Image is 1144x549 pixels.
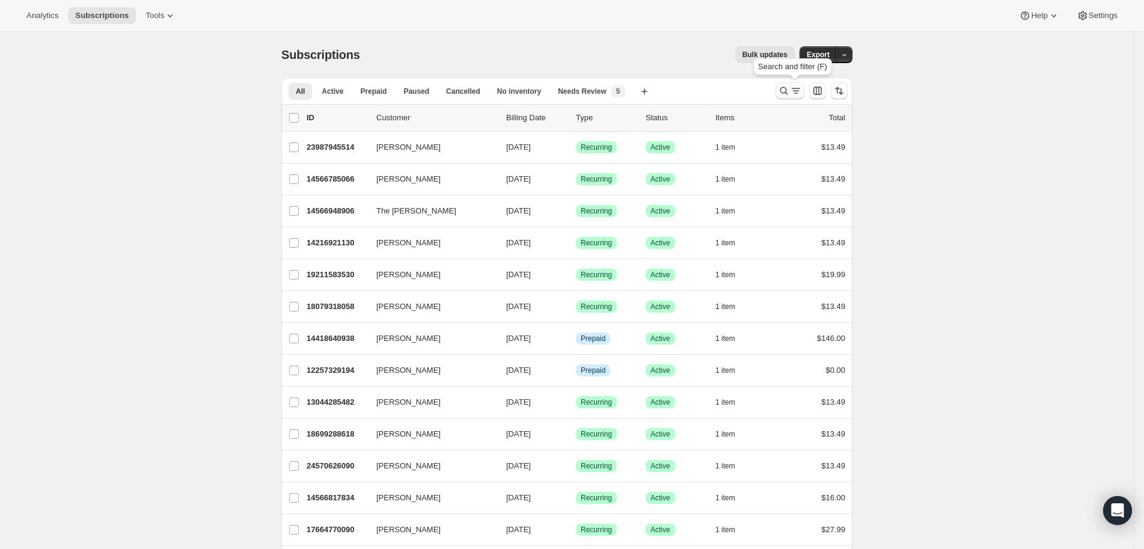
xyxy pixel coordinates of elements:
button: [PERSON_NAME] [369,329,489,348]
span: Active [650,238,670,248]
button: Tools [138,7,183,24]
span: Paused [403,87,429,96]
span: 1 item [715,525,735,535]
span: [PERSON_NAME] [376,364,441,376]
span: [PERSON_NAME] [376,460,441,472]
div: 14418640938[PERSON_NAME][DATE]InfoPrepaidSuccessActive1 item$146.00 [307,330,845,347]
span: No inventory [497,87,541,96]
span: Active [650,206,670,216]
div: 24570626090[PERSON_NAME][DATE]SuccessRecurringSuccessActive1 item$13.49 [307,458,845,474]
button: 1 item [715,203,748,219]
span: Recurring [581,206,612,216]
span: $13.49 [821,429,845,438]
button: [PERSON_NAME] [369,425,489,444]
span: $146.00 [817,334,845,343]
span: Prepaid [581,366,605,375]
p: Customer [376,112,497,124]
span: [PERSON_NAME] [376,141,441,153]
button: Search and filter results [775,82,804,99]
span: 1 item [715,302,735,311]
span: Analytics [26,11,58,20]
span: 1 item [715,429,735,439]
span: [PERSON_NAME] [376,269,441,281]
span: Needs Review [558,87,607,96]
span: Active [650,270,670,280]
span: $13.49 [821,143,845,152]
span: Recurring [581,238,612,248]
span: 1 item [715,206,735,216]
button: 1 item [715,489,748,506]
button: 1 item [715,458,748,474]
p: 13044285482 [307,396,367,408]
div: Type [576,112,636,124]
span: 1 item [715,270,735,280]
p: 24570626090 [307,460,367,472]
p: 12257329194 [307,364,367,376]
p: 14418640938 [307,333,367,345]
span: Active [650,429,670,439]
div: 18699288618[PERSON_NAME][DATE]SuccessRecurringSuccessActive1 item$13.49 [307,426,845,443]
span: [DATE] [506,206,531,215]
button: 1 item [715,330,748,347]
button: 1 item [715,235,748,251]
span: Active [650,143,670,152]
button: Sort the results [831,82,848,99]
div: 12257329194[PERSON_NAME][DATE]InfoPrepaidSuccessActive1 item$0.00 [307,362,845,379]
div: 23987945514[PERSON_NAME][DATE]SuccessRecurringSuccessActive1 item$13.49 [307,139,845,156]
span: Prepaid [360,87,387,96]
button: [PERSON_NAME] [369,361,489,380]
p: Total [829,112,845,124]
span: Recurring [581,174,612,184]
span: Recurring [581,397,612,407]
span: Recurring [581,493,612,503]
span: [DATE] [506,397,531,406]
button: 1 item [715,298,748,315]
p: Billing Date [506,112,566,124]
p: 14216921130 [307,237,367,249]
span: Recurring [581,429,612,439]
span: Active [650,493,670,503]
span: Active [650,302,670,311]
span: 1 item [715,493,735,503]
p: ID [307,112,367,124]
span: Active [650,366,670,375]
span: Active [650,461,670,471]
span: $13.49 [821,174,845,183]
span: [DATE] [506,143,531,152]
span: [DATE] [506,525,531,534]
span: Active [650,174,670,184]
div: IDCustomerBilling DateTypeStatusItemsTotal [307,112,845,124]
span: 1 item [715,461,735,471]
p: 17664770090 [307,524,367,536]
span: [DATE] [506,366,531,375]
span: Recurring [581,461,612,471]
span: $27.99 [821,525,845,534]
span: [PERSON_NAME] [376,492,441,504]
button: 1 item [715,521,748,538]
div: 14566948906The [PERSON_NAME][DATE]SuccessRecurringSuccessActive1 item$13.49 [307,203,845,219]
button: [PERSON_NAME] [369,297,489,316]
span: [DATE] [506,334,531,343]
div: 18079318058[PERSON_NAME][DATE]SuccessRecurringSuccessActive1 item$13.49 [307,298,845,315]
span: $19.99 [821,270,845,279]
p: 18699288618 [307,428,367,440]
div: 14566785066[PERSON_NAME][DATE]SuccessRecurringSuccessActive1 item$13.49 [307,171,845,188]
span: [DATE] [506,493,531,502]
span: Recurring [581,302,612,311]
span: $13.49 [821,206,845,215]
span: 1 item [715,174,735,184]
span: Active [322,87,343,96]
span: Export [807,50,830,60]
button: Settings [1069,7,1125,24]
button: Customize table column order and visibility [809,82,826,99]
span: [DATE] [506,302,531,311]
p: Status [646,112,706,124]
span: $13.49 [821,238,845,247]
span: 1 item [715,238,735,248]
span: 1 item [715,334,735,343]
span: [PERSON_NAME] [376,524,441,536]
button: 1 item [715,139,748,156]
span: All [296,87,305,96]
span: $16.00 [821,493,845,502]
span: $13.49 [821,461,845,470]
